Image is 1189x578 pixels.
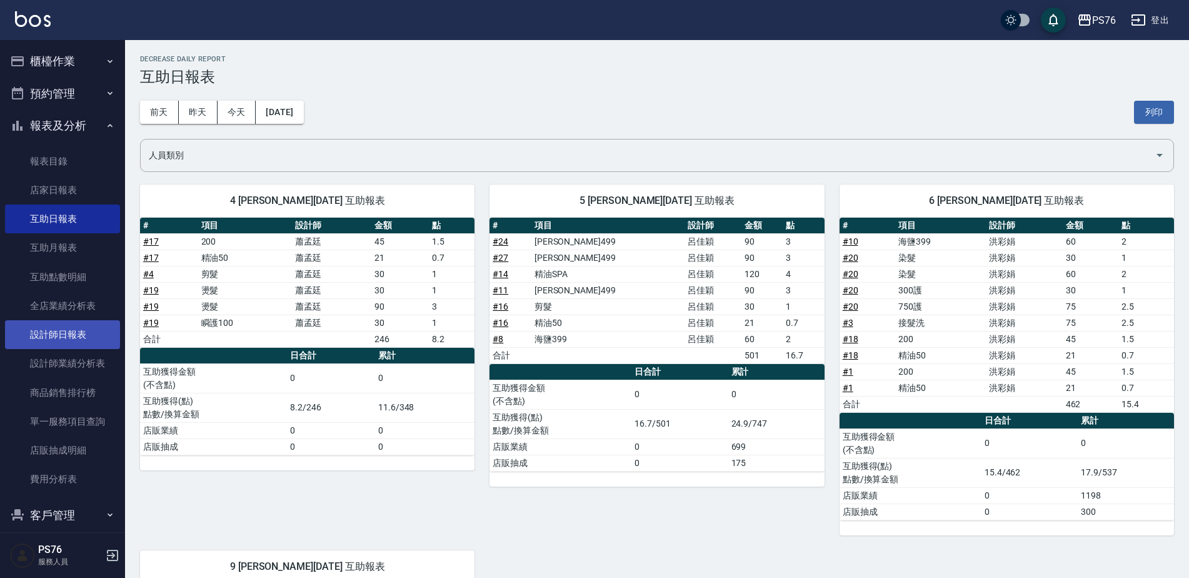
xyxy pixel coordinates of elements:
td: 染髮 [895,250,986,266]
td: 互助獲得金額 (不含點) [140,363,287,393]
td: 21 [371,250,429,266]
input: 人員名稱 [146,144,1150,166]
h3: 互助日報表 [140,68,1174,86]
td: 0 [375,422,475,439]
th: 日合計 [981,413,1078,429]
td: 45 [371,233,429,250]
span: 4 [PERSON_NAME][DATE] 互助報表 [155,195,459,207]
th: 設計師 [292,218,371,234]
td: 蕭孟廷 [292,233,371,250]
td: 洪彩娟 [986,331,1062,347]
td: 120 [741,266,783,282]
a: #24 [493,236,508,246]
td: 0 [1078,428,1174,458]
a: #16 [493,318,508,328]
td: 店販抽成 [840,504,981,520]
a: #20 [843,253,858,263]
td: 0 [375,363,475,393]
td: 燙髮 [198,282,293,298]
td: 互助獲得(點) 點數/換算金額 [489,409,631,439]
td: 300 [1078,504,1174,520]
td: 90 [741,282,783,298]
a: #20 [843,302,858,312]
td: 精油50 [531,315,685,331]
a: #20 [843,285,858,295]
span: 9 [PERSON_NAME][DATE] 互助報表 [155,560,459,573]
td: 1 [783,298,824,315]
td: 蕭孟廷 [292,298,371,315]
th: 金額 [741,218,783,234]
table: a dense table [140,218,474,348]
td: 2 [1118,266,1174,282]
a: 店家日報表 [5,176,120,205]
a: #1 [843,383,853,393]
td: 3 [783,233,824,250]
td: 精油50 [895,380,986,396]
td: 15.4/462 [981,458,1078,487]
td: 21 [1063,347,1118,363]
button: 列印 [1134,101,1174,124]
td: 699 [728,439,825,455]
td: 呂佳穎 [685,315,741,331]
th: # [140,218,198,234]
a: 單一服務項目查詢 [5,407,120,436]
td: 0 [631,439,728,455]
a: 報表目錄 [5,147,120,176]
td: 呂佳穎 [685,266,741,282]
td: 互助獲得(點) 點數/換算金額 [840,458,981,487]
td: 21 [1063,380,1118,396]
td: 90 [741,250,783,266]
th: 項目 [895,218,986,234]
button: save [1041,8,1066,33]
td: 21 [741,315,783,331]
td: 燙髮 [198,298,293,315]
td: 45 [1063,331,1118,347]
a: #1 [843,367,853,377]
td: 瞬護100 [198,315,293,331]
td: 蕭孟廷 [292,315,371,331]
td: 90 [741,233,783,250]
button: 商品管理 [5,531,120,564]
td: 精油SPA [531,266,685,282]
th: 累計 [728,364,825,380]
td: 200 [895,331,986,347]
a: #16 [493,302,508,312]
button: 前天 [140,101,179,124]
th: 日合計 [631,364,728,380]
td: 30 [1063,250,1118,266]
td: 店販業績 [840,487,981,504]
td: 75 [1063,315,1118,331]
td: 洪彩娟 [986,380,1062,396]
td: 3 [429,298,474,315]
img: Person [10,543,35,568]
button: 櫃檯作業 [5,45,120,78]
td: 1.5 [429,233,474,250]
td: 3 [783,282,824,298]
td: 30 [1063,282,1118,298]
td: 0.7 [1118,347,1174,363]
td: 洪彩娟 [986,282,1062,298]
table: a dense table [840,413,1174,520]
a: #27 [493,253,508,263]
button: Open [1150,145,1170,165]
td: 75 [1063,298,1118,315]
td: 0 [287,439,375,455]
td: 洪彩娟 [986,233,1062,250]
td: 呂佳穎 [685,331,741,347]
td: 洪彩娟 [986,250,1062,266]
td: 0 [287,363,375,393]
a: #11 [493,285,508,295]
a: 設計師日報表 [5,320,120,349]
a: 店販抽成明細 [5,436,120,465]
td: 4 [783,266,824,282]
th: 設計師 [986,218,1062,234]
a: 互助點數明細 [5,263,120,292]
td: 1 [429,282,474,298]
th: 設計師 [685,218,741,234]
td: 3 [783,250,824,266]
td: 海鹽399 [531,331,685,347]
td: 0 [981,487,1078,504]
th: 金額 [1063,218,1118,234]
td: 接髮洗 [895,315,986,331]
td: 0 [981,504,1078,520]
